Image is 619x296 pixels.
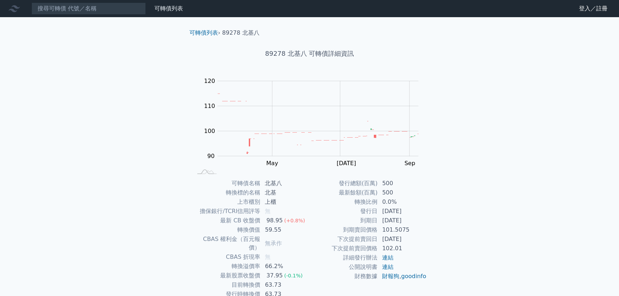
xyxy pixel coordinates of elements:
td: [DATE] [378,216,427,225]
a: goodinfo [401,273,426,280]
span: 無 [265,208,271,214]
td: 可轉債名稱 [192,179,261,188]
g: Chart [200,78,429,181]
td: 下次提前賣回價格 [309,244,378,253]
span: (+0.8%) [284,218,305,223]
td: 63.73 [261,280,309,290]
h1: 89278 北基八 可轉債詳細資訊 [184,49,435,59]
td: 到期日 [309,216,378,225]
td: 轉換價值 [192,225,261,235]
td: 上市櫃別 [192,197,261,207]
td: 目前轉換價 [192,280,261,290]
td: 財務數據 [309,272,378,281]
td: 發行總額(百萬) [309,179,378,188]
span: 無承作 [265,240,282,247]
span: 無 [265,253,271,260]
td: 發行日 [309,207,378,216]
td: 北基 [261,188,309,197]
td: 公開說明書 [309,262,378,272]
td: 最新股票收盤價 [192,271,261,280]
td: 102.01 [378,244,427,253]
tspan: Sep [404,160,415,167]
a: 財報狗 [382,273,399,280]
td: 上櫃 [261,197,309,207]
a: 連結 [382,254,393,261]
td: 詳細發行辦法 [309,253,378,262]
td: 59.55 [261,225,309,235]
span: (-0.1%) [284,273,303,278]
a: 連結 [382,263,393,270]
td: CBAS 權利金（百元報價） [192,235,261,252]
tspan: 90 [207,153,214,159]
td: 66.2% [261,262,309,271]
g: Series [218,94,418,154]
td: [DATE] [378,235,427,244]
td: [DATE] [378,207,427,216]
tspan: [DATE] [337,160,356,167]
a: 可轉債列表 [154,5,183,12]
input: 搜尋可轉債 代號／名稱 [31,3,146,15]
a: 可轉債列表 [189,29,218,36]
td: 擔保銀行/TCRI信用評等 [192,207,261,216]
td: 101.5075 [378,225,427,235]
li: 89278 北基八 [222,29,259,37]
td: 0.0% [378,197,427,207]
td: 最新 CB 收盤價 [192,216,261,225]
td: 最新餘額(百萬) [309,188,378,197]
div: 37.95 [265,271,284,280]
td: 北基八 [261,179,309,188]
td: 500 [378,188,427,197]
td: 轉換比例 [309,197,378,207]
td: 轉換溢價率 [192,262,261,271]
td: , [378,272,427,281]
tspan: 120 [204,78,215,84]
a: 登入／註冊 [573,3,613,14]
tspan: May [266,160,278,167]
li: › [189,29,220,37]
td: 到期賣回價格 [309,225,378,235]
div: 98.95 [265,216,284,225]
tspan: 110 [204,103,215,109]
td: 轉換標的名稱 [192,188,261,197]
td: 500 [378,179,427,188]
td: 下次提前賣回日 [309,235,378,244]
td: CBAS 折現率 [192,252,261,262]
tspan: 100 [204,128,215,134]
